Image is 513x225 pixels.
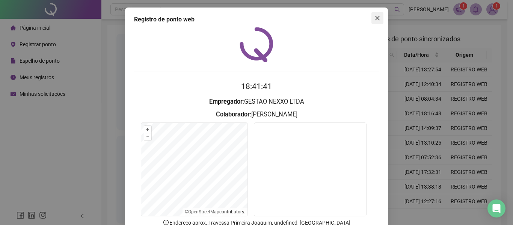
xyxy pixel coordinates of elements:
h3: : GESTAO NEXXO LTDA [134,97,379,107]
img: QRPoint [240,27,273,62]
div: Registro de ponto web [134,15,379,24]
a: OpenStreetMap [188,209,219,214]
div: Open Intercom Messenger [487,199,505,217]
button: – [144,133,151,140]
strong: Colaborador [216,111,250,118]
button: + [144,126,151,133]
span: close [374,15,380,21]
button: Close [371,12,383,24]
time: 18:41:41 [241,82,272,91]
h3: : [PERSON_NAME] [134,110,379,119]
strong: Empregador [209,98,243,105]
li: © contributors. [185,209,245,214]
